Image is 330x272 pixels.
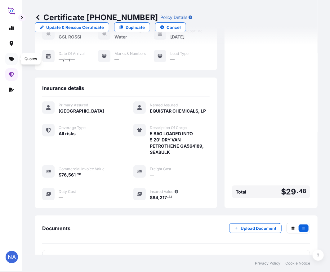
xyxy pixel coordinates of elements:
span: 20 [77,173,81,176]
span: Total [236,189,246,195]
a: Privacy Policy [255,261,280,266]
span: . [76,173,77,176]
a: Update & Reissue Certificate [35,22,109,32]
span: . [167,196,168,198]
span: , [67,173,68,177]
span: 29 [286,188,296,196]
span: . [297,189,299,193]
span: Load Type [170,51,189,56]
span: — [114,56,119,63]
span: 84 [153,195,158,200]
span: Insured Value [150,189,173,194]
a: PDFCertificate[DATE] [42,250,310,266]
button: Upload Document [229,223,282,233]
span: Primary Assured [59,103,88,108]
span: [GEOGRAPHIC_DATA] [59,108,104,114]
span: —/—/— [59,56,75,63]
span: Freight Cost [150,167,171,172]
span: 48 [299,189,306,193]
div: Quotes [21,53,41,65]
span: — [170,56,175,63]
span: — [59,194,63,201]
span: Commercial Invoice Value [59,167,105,172]
span: $ [281,188,286,196]
span: EQUISTAR CHEMICALS, LP [150,108,206,114]
span: $ [150,195,153,200]
p: Cancel [167,24,181,30]
span: Documents [42,225,70,231]
span: 32 [168,196,172,198]
span: Date of Arrival [59,51,85,56]
span: 217 [160,195,167,200]
span: — [150,172,154,178]
span: Coverage Type [59,125,86,130]
span: $ [59,173,61,177]
span: Marks & Numbers [114,51,146,56]
button: Cancel [155,22,186,32]
a: Cookie Notice [285,261,310,266]
p: Update & Reissue Certificate [46,24,104,30]
span: NA [8,254,16,260]
span: Insurance details [42,85,84,91]
span: Duty Cost [59,189,76,194]
span: Named Assured [150,103,178,108]
a: Duplicate [114,22,150,32]
p: Upload Document [241,225,276,231]
span: 76 [61,173,67,177]
p: Duplicate [126,24,145,30]
p: Policy Details [160,14,187,20]
span: , [158,195,160,200]
span: Description Of Cargo [150,125,187,130]
p: Certificate [PHONE_NUMBER] [35,12,158,22]
span: 5 BAG LOADED INTO 5 20' DRY VAN PETROTHENE GA564189, SEABULK [150,131,210,155]
span: All risks [59,131,76,137]
span: 561 [68,173,76,177]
